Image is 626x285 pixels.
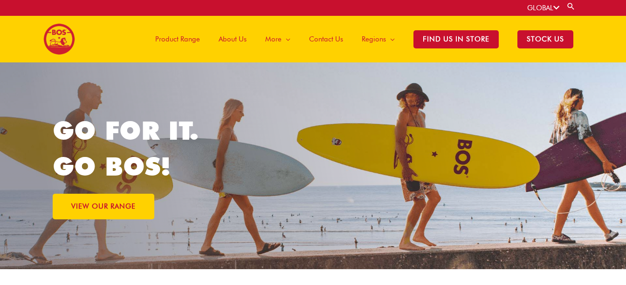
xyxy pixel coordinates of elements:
a: VIEW OUR RANGE [53,194,154,219]
span: STOCK US [517,30,573,48]
span: More [265,25,282,53]
span: VIEW OUR RANGE [71,203,136,210]
a: Find Us in Store [404,16,508,62]
a: Contact Us [300,16,352,62]
span: About Us [219,25,247,53]
a: More [256,16,300,62]
img: BOS logo finals-200px [43,23,75,55]
span: Product Range [155,25,200,53]
span: Find Us in Store [413,30,499,48]
a: GLOBAL [527,4,559,12]
span: Regions [362,25,386,53]
a: Product Range [146,16,209,62]
h1: GO FOR IT. GO BOS! [53,113,313,184]
span: Contact Us [309,25,343,53]
a: STOCK US [508,16,583,62]
a: Search button [566,2,576,11]
nav: Site Navigation [139,16,583,62]
a: About Us [209,16,256,62]
a: Regions [352,16,404,62]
